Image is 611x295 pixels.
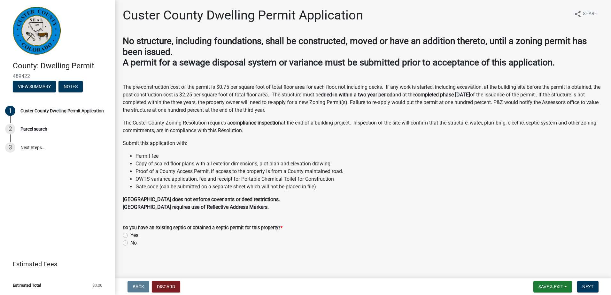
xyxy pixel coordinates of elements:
span: Estimated Total [13,283,41,287]
li: OWTS variance application, fee and receipt for Portable Chemical Toilet for Construction [135,175,603,183]
div: Custer County Dwelling Permit Application [20,109,104,113]
button: Discard [152,281,180,292]
span: Back [133,284,144,289]
span: Next [582,284,593,289]
label: Yes [130,231,138,239]
li: Gate code (can be submitted on a separate sheet which will not be placed in file) [135,183,603,191]
div: 3 [5,142,15,153]
span: Save & Exit [538,284,563,289]
strong: completed phase [DATE] [415,92,470,98]
wm-modal-confirm: Summary [13,84,56,89]
h1: Custer County Dwelling Permit Application [123,8,363,23]
button: Save & Exit [533,281,572,292]
label: No [130,239,137,247]
div: 2 [5,124,15,134]
label: Do you have an existing septic or obtained a septic permit for this property? [123,226,282,230]
h4: County: Dwelling Permit [13,61,110,71]
strong: compliance inspection [230,120,281,126]
span: $0.00 [92,283,102,287]
p: The pre-construction cost of the permit is $0.75 per square foot of total floor area for each flo... [123,83,603,114]
li: Proof of a County Access Permit, if access to the property is from a County maintained road. [135,168,603,175]
strong: dried-in within a two year period [321,92,392,98]
p: The Custer County Zoning Resolution requires a at the end of a building project. Inspection of th... [123,119,603,134]
strong: A permit for a sewage disposal system or variance must be submitted prior to acceptance of this a... [123,57,555,68]
strong: [GEOGRAPHIC_DATA] does not enforce covenants or deed restrictions. [123,196,280,202]
strong: No structure, including foundations, shall be constructed, moved or have an addition thereto, unt... [123,36,587,57]
div: 1 [5,106,15,116]
strong: [GEOGRAPHIC_DATA] requires use of Reflective Address Markers. [123,204,269,210]
p: Submit this application with: [123,140,603,147]
li: Copy of scaled floor plans with all exterior dimensions, plot plan and elevation drawing [135,160,603,168]
img: Custer County, Colorado [13,7,61,55]
div: Parcel search [20,127,47,131]
button: Next [577,281,599,292]
button: shareShare [569,8,602,20]
wm-modal-confirm: Notes [58,84,83,89]
button: Back [128,281,149,292]
i: share [574,10,582,18]
button: Notes [58,81,83,92]
li: Permit fee [135,152,603,160]
a: Estimated Fees [5,258,105,270]
span: Share [583,10,597,18]
span: 489422 [13,73,102,79]
button: View Summary [13,81,56,92]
